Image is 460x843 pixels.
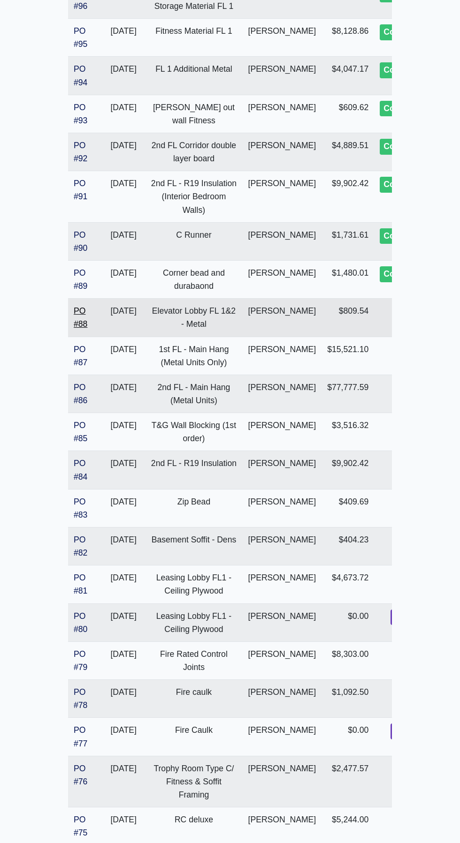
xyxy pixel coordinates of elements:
td: $609.62 [322,95,374,133]
td: T&G Wall Blocking (1st order) [145,413,242,451]
td: 2nd FL - R19 Insulation (Interior Bedroom Walls) [145,171,242,222]
a: PO #77 [74,725,87,748]
td: $0.00 [322,603,374,641]
a: PO #95 [74,26,87,49]
td: [PERSON_NAME] [243,680,322,718]
td: [DATE] [102,641,145,679]
a: PO #86 [74,383,87,405]
td: $9,902.42 [322,451,374,489]
td: [PERSON_NAME] [243,299,322,337]
td: [DATE] [102,375,145,413]
td: $4,889.51 [322,133,374,171]
td: [PERSON_NAME] [243,756,322,807]
td: [PERSON_NAME] [243,489,322,527]
td: [PERSON_NAME] [243,95,322,133]
td: [DATE] [102,451,145,489]
td: [DATE] [102,261,145,299]
td: [DATE] [102,527,145,565]
td: $2,477.57 [322,756,374,807]
td: $1,480.01 [322,261,374,299]
a: PO #93 [74,103,87,125]
td: [PERSON_NAME] [243,603,322,641]
a: PO #89 [74,268,87,291]
td: $8,128.86 [322,19,374,57]
td: FL 1 Additional Metal [145,57,242,95]
td: [DATE] [102,95,145,133]
a: PO #94 [74,64,87,87]
td: [PERSON_NAME] [243,375,322,413]
div: Complete [380,62,425,78]
td: [PERSON_NAME] [243,718,322,756]
td: $4,047.17 [322,57,374,95]
td: $1,092.50 [322,680,374,718]
td: [DATE] [102,222,145,260]
td: [DATE] [102,603,145,641]
td: Fitness Material FL 1 [145,19,242,57]
td: [PERSON_NAME] [243,261,322,299]
td: [DATE] [102,413,145,451]
td: [PERSON_NAME] [243,641,322,679]
td: $404.23 [322,527,374,565]
td: $809.54 [322,299,374,337]
td: Basement Soffit - Dens [145,527,242,565]
a: PO #88 [74,306,87,329]
a: PO #80 [74,611,87,634]
td: [PERSON_NAME] [243,19,322,57]
td: [DATE] [102,57,145,95]
a: PO #79 [74,649,87,672]
td: [DATE] [102,489,145,527]
td: [DATE] [102,718,145,756]
td: [PERSON_NAME] [243,451,322,489]
td: [PERSON_NAME] [243,222,322,260]
a: PO #92 [74,141,87,163]
a: PO #78 [74,687,87,710]
div: Complete [380,266,425,282]
a: PO #83 [74,497,87,519]
td: Fire Rated Control Joints [145,641,242,679]
td: $4,673.72 [322,565,374,603]
a: PO #91 [74,179,87,201]
td: Zip Bead [145,489,242,527]
a: PO #90 [74,230,87,253]
td: [DATE] [102,565,145,603]
td: 1st FL - Main Hang (Metal Units Only) [145,337,242,375]
td: $9,902.42 [322,171,374,222]
td: Leasing Lobby FL1 - Ceiling Plywood [145,603,242,641]
td: C Runner [145,222,242,260]
td: $15,521.10 [322,337,374,375]
td: $3,516.32 [322,413,374,451]
td: [DATE] [102,171,145,222]
td: $0.00 [322,718,374,756]
div: Complete [380,139,425,155]
a: PO #81 [74,573,87,595]
td: Leasing Lobby FL1 - Ceiling Plywood [145,565,242,603]
a: PO #84 [74,459,87,481]
td: [DATE] [102,680,145,718]
td: Trophy Room Type C/ Fitness & Soffit Framing [145,756,242,807]
td: [PERSON_NAME] [243,57,322,95]
td: [PERSON_NAME] [243,171,322,222]
td: $8,303.00 [322,641,374,679]
a: PO #82 [74,535,87,557]
td: [DATE] [102,133,145,171]
td: [PERSON_NAME] [243,527,322,565]
td: [PERSON_NAME] [243,413,322,451]
td: [DATE] [102,337,145,375]
td: Elevator Lobby FL 1&2 - Metal [145,299,242,337]
td: [DATE] [102,299,145,337]
div: Complete [380,101,425,117]
td: [PERSON_NAME] [243,565,322,603]
td: [PERSON_NAME] out wall Fitness [145,95,242,133]
div: Complete [380,24,425,40]
div: Complete [380,228,425,244]
td: [PERSON_NAME] [243,133,322,171]
div: Complete [380,177,425,193]
div: Voided [391,610,425,625]
td: $1,731.61 [322,222,374,260]
div: Voided [391,723,425,739]
a: PO #85 [74,421,87,443]
td: [DATE] [102,19,145,57]
a: PO #75 [74,815,87,837]
td: Fire Caulk [145,718,242,756]
td: Fire caulk [145,680,242,718]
